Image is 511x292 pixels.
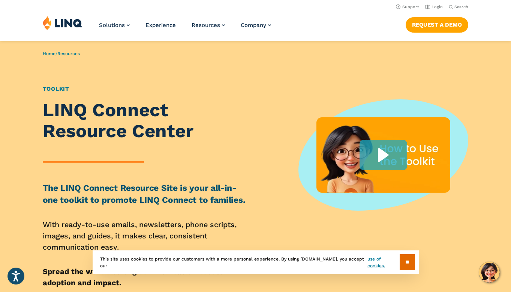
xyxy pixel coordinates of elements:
[145,22,176,28] a: Experience
[43,16,82,30] img: LINQ | K‑12 Software
[406,17,468,32] a: Request a Demo
[192,22,225,28] a: Resources
[99,16,271,40] nav: Primary Navigation
[454,4,468,9] span: Search
[396,4,419,9] a: Support
[449,4,468,10] button: Open Search Bar
[367,256,399,269] a: use of cookies.
[43,183,246,205] strong: The LINQ Connect Resource Site is your all-in-one toolkit to promote LINQ Connect to families.
[406,16,468,32] nav: Button Navigation
[192,22,220,28] span: Resources
[43,219,249,253] p: With ready-to-use emails, newsletters, phone scripts, images, and guides, it makes clear, consist...
[99,22,130,28] a: Solutions
[43,99,249,142] h1: LINQ Connect Resource Center
[93,250,419,274] div: This site uses cookies to provide our customers with a more personal experience. By using [DOMAIN...
[99,22,125,28] span: Solutions
[425,4,443,9] a: Login
[57,51,80,56] a: Resources
[479,262,500,283] button: Hello, have a question? Let’s chat.
[241,22,271,28] a: Company
[360,140,407,170] div: Play
[43,51,55,56] a: Home
[241,22,266,28] span: Company
[43,51,80,56] span: /
[43,85,69,92] a: Toolkit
